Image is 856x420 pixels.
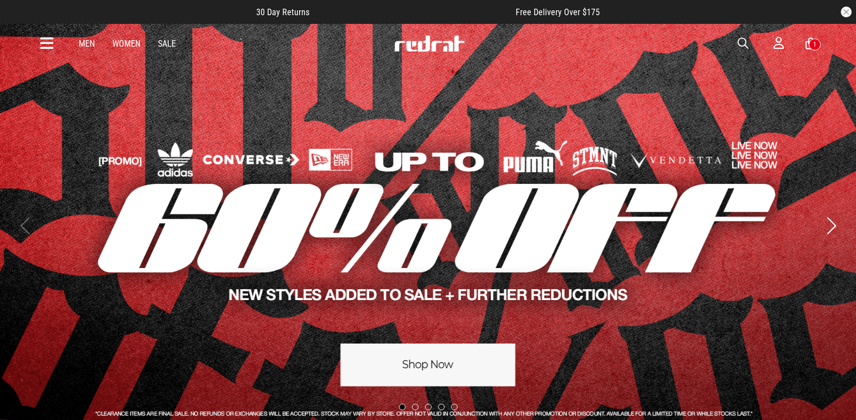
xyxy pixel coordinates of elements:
a: Sale [158,39,176,49]
span: 30 Day Returns [256,7,309,17]
iframe: Customer reviews powered by Trustpilot [331,7,494,17]
a: Women [112,39,141,49]
img: Redrat logo [394,35,465,52]
button: Previous slide [17,214,32,238]
a: 1 [806,38,816,49]
div: 1 [813,41,816,48]
button: Next slide [824,214,839,238]
a: Men [79,39,95,49]
span: Free Delivery Over $175 [516,7,600,17]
